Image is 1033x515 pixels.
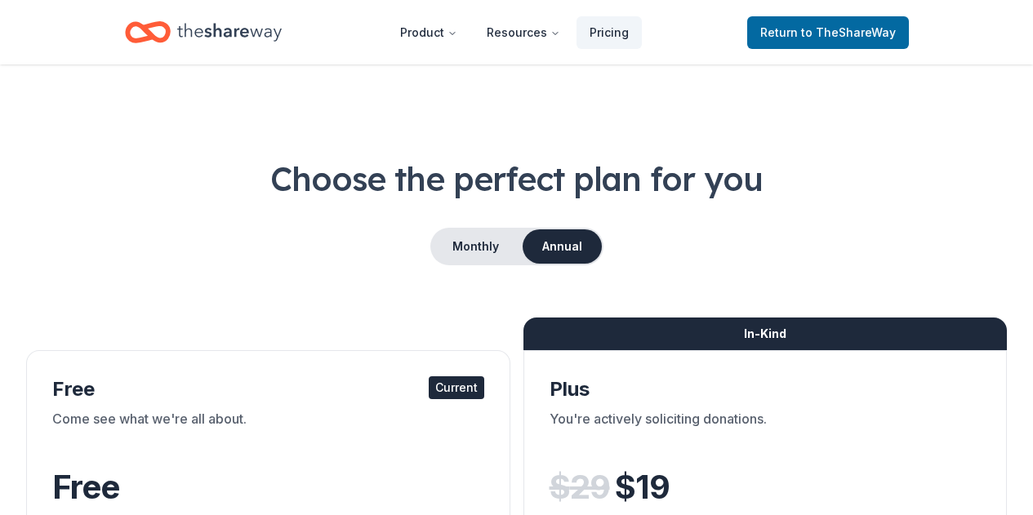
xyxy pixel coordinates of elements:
[387,16,470,49] button: Product
[550,376,982,402] div: Plus
[523,229,602,264] button: Annual
[52,376,484,402] div: Free
[125,13,282,51] a: Home
[615,464,670,510] span: $ 19
[550,409,982,455] div: You're actively soliciting donations.
[474,16,573,49] button: Resources
[432,229,519,264] button: Monthly
[26,156,1007,202] h1: Choose the perfect plan for you
[760,23,896,42] span: Return
[429,376,484,399] div: Current
[577,16,642,49] a: Pricing
[52,409,484,455] div: Come see what we're all about.
[801,25,896,39] span: to TheShareWay
[387,13,642,51] nav: Main
[747,16,909,49] a: Returnto TheShareWay
[523,317,1008,350] div: In-Kind
[52,467,119,507] span: Free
